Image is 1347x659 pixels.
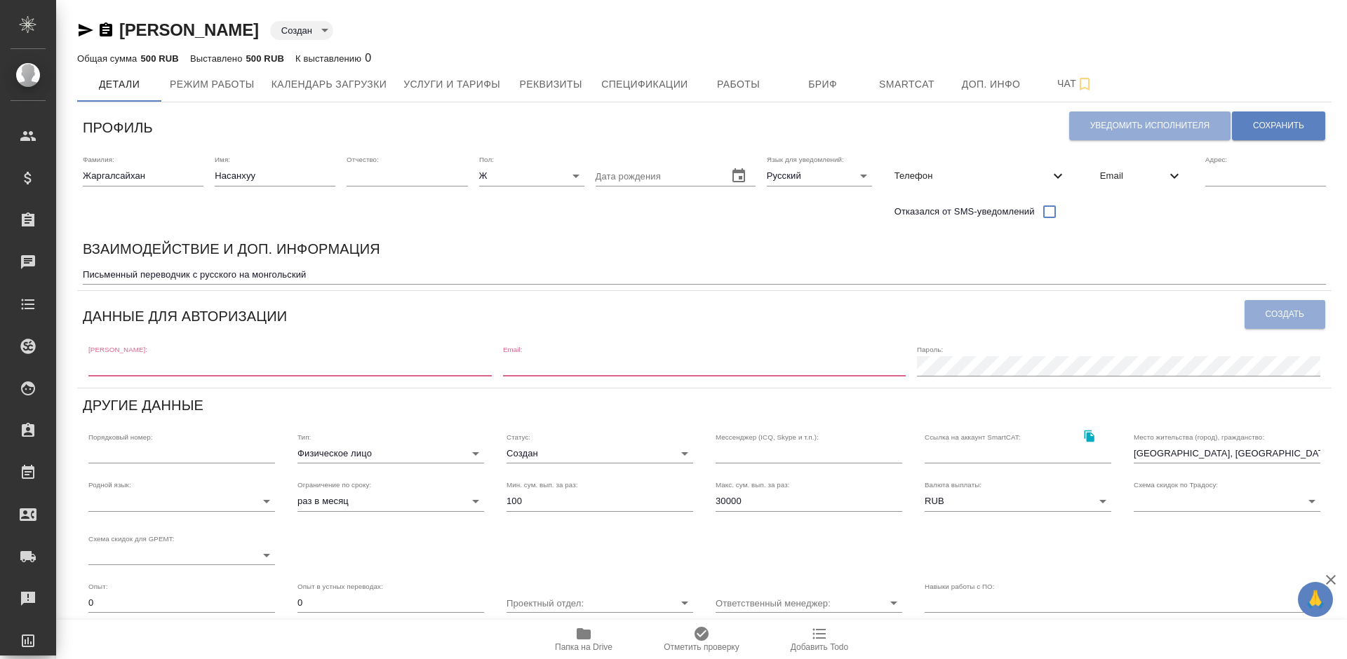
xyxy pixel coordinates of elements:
[767,156,844,163] label: Язык для уведомлений:
[716,433,819,440] label: Мессенджер (ICQ, Skype и т.п.):
[277,25,316,36] button: Создан
[297,491,484,511] div: раз в месяц
[1253,120,1304,132] span: Сохранить
[705,76,772,93] span: Работы
[517,76,584,93] span: Реквизиты
[295,50,371,67] div: 0
[170,76,255,93] span: Режим работы
[347,156,379,163] label: Отчество:
[1298,582,1333,617] button: 🙏
[297,583,383,590] label: Опыт в устных переводах:
[83,238,380,260] h6: Взаимодействие и доп. информация
[917,346,943,353] label: Пароль:
[83,305,287,327] h6: Данные для авторизации
[716,482,790,489] label: Макс. сум. вып. за раз:
[925,482,981,489] label: Валюта выплаты:
[507,444,693,463] div: Создан
[925,433,1021,440] label: Ссылка на аккаунт SmartCAT:
[297,444,484,463] div: Физическое лицо
[791,642,848,652] span: Добавить Todo
[270,21,333,40] div: Создан
[1089,161,1194,191] div: Email
[86,76,153,93] span: Детали
[894,205,1035,219] span: Отказался от SMS-уведомлений
[767,166,872,186] div: Русский
[925,583,995,590] label: Навыки работы с ПО:
[77,22,94,39] button: Скопировать ссылку для ЯМессенджера
[479,166,584,186] div: Ж
[1134,433,1264,440] label: Место жительства (город), гражданство:
[479,156,494,163] label: Пол:
[272,76,387,93] span: Календарь загрузки
[140,53,178,64] p: 500 RUB
[83,156,114,163] label: Фамилия:
[88,482,131,489] label: Родной язык:
[873,76,941,93] span: Smartcat
[1075,422,1104,451] button: Скопировать ссылку
[1076,76,1093,93] svg: Подписаться
[297,482,371,489] label: Ограничение по сроку:
[664,642,739,652] span: Отметить проверку
[88,433,152,440] label: Порядковый номер:
[297,433,311,440] label: Тип:
[507,433,530,440] label: Статус:
[1232,111,1325,140] button: Сохранить
[643,620,760,659] button: Отметить проверку
[1042,75,1109,93] span: Чат
[119,20,259,39] a: [PERSON_NAME]
[789,76,857,93] span: Бриф
[555,642,612,652] span: Папка на Drive
[925,491,1111,511] div: RUB
[601,76,688,93] span: Спецификации
[246,53,284,64] p: 500 RUB
[98,22,114,39] button: Скопировать ссылку
[958,76,1025,93] span: Доп. инфо
[190,53,246,64] p: Выставлено
[675,593,695,613] button: Open
[1134,482,1218,489] label: Схема скидок по Традосу:
[503,346,523,353] label: Email:
[77,53,140,64] p: Общая сумма
[403,76,500,93] span: Услуги и тарифы
[83,269,1326,280] textarea: Письменный переводчик с русского на монгольский
[295,53,365,64] p: К выставлению
[525,620,643,659] button: Папка на Drive
[1205,156,1227,163] label: Адрес:
[507,482,578,489] label: Мин. сум. вып. за раз:
[1304,585,1327,614] span: 🙏
[83,116,153,139] h6: Профиль
[88,583,108,590] label: Опыт:
[760,620,878,659] button: Добавить Todo
[88,346,147,353] label: [PERSON_NAME]:
[88,535,175,542] label: Схема скидок для GPEMT:
[83,394,203,416] h6: Другие данные
[894,169,1050,183] span: Телефон
[883,161,1078,191] div: Телефон
[884,593,904,613] button: Open
[215,156,230,163] label: Имя:
[1100,169,1166,183] span: Email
